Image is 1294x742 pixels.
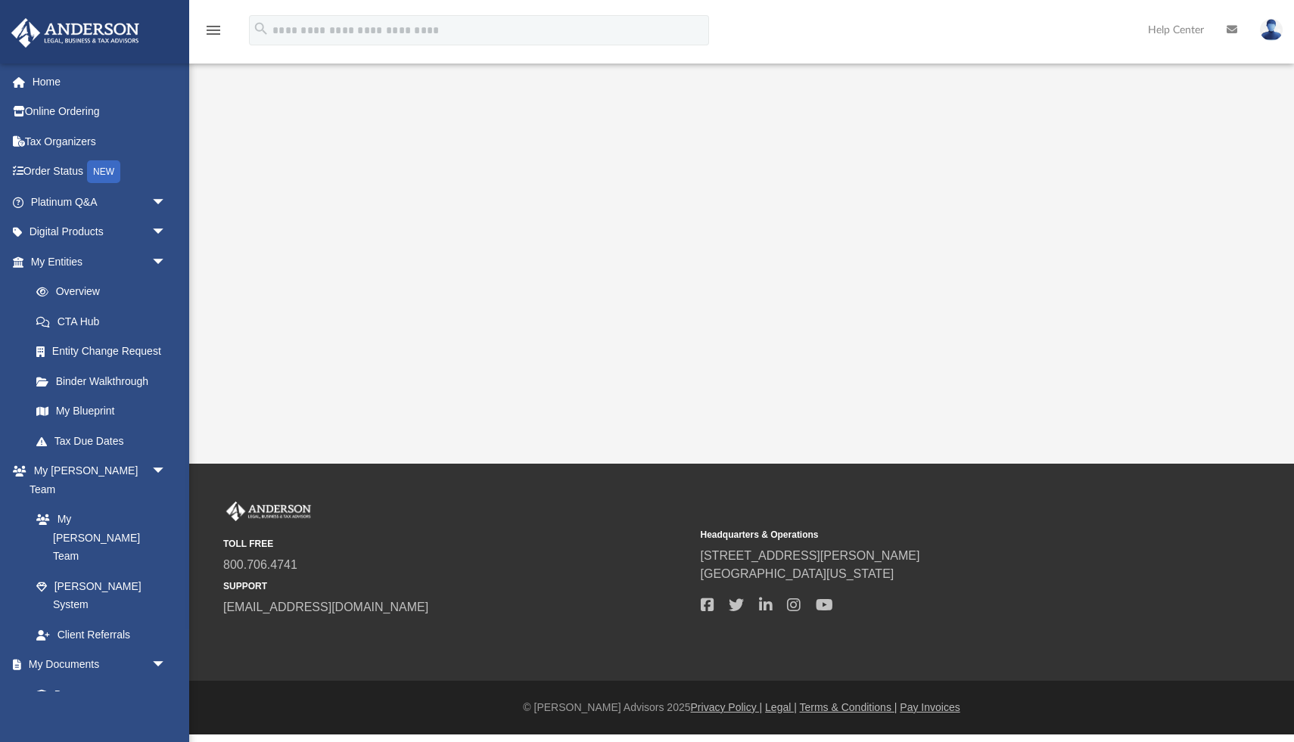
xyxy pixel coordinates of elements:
[223,601,428,613] a: [EMAIL_ADDRESS][DOMAIN_NAME]
[21,337,189,367] a: Entity Change Request
[223,537,690,551] small: TOLL FREE
[223,501,314,521] img: Anderson Advisors Platinum Portal
[11,67,189,97] a: Home
[21,366,189,396] a: Binder Walkthrough
[765,701,797,713] a: Legal |
[11,456,182,504] a: My [PERSON_NAME] Teamarrow_drop_down
[701,549,920,562] a: [STREET_ADDRESS][PERSON_NAME]
[800,701,897,713] a: Terms & Conditions |
[223,579,690,593] small: SUPPORT
[21,277,189,307] a: Overview
[11,217,189,247] a: Digital Productsarrow_drop_down
[691,701,763,713] a: Privacy Policy |
[189,700,1294,716] div: © [PERSON_NAME] Advisors 2025
[7,18,144,48] img: Anderson Advisors Platinum Portal
[11,126,189,157] a: Tax Organizers
[21,396,182,427] a: My Blueprint
[151,456,182,487] span: arrow_drop_down
[151,187,182,218] span: arrow_drop_down
[11,650,182,680] a: My Documentsarrow_drop_down
[900,701,960,713] a: Pay Invoices
[21,306,189,337] a: CTA Hub
[223,558,297,571] a: 800.706.4741
[21,679,174,709] a: Box
[11,247,189,277] a: My Entitiesarrow_drop_down
[253,20,269,37] i: search
[21,619,182,650] a: Client Referrals
[21,504,174,572] a: My [PERSON_NAME] Team
[151,650,182,681] span: arrow_drop_down
[204,21,222,39] i: menu
[11,187,189,217] a: Platinum Q&Aarrow_drop_down
[11,157,189,188] a: Order StatusNEW
[204,29,222,39] a: menu
[21,571,182,619] a: [PERSON_NAME] System
[701,528,1168,542] small: Headquarters & Operations
[151,217,182,248] span: arrow_drop_down
[701,567,894,580] a: [GEOGRAPHIC_DATA][US_STATE]
[87,160,120,183] div: NEW
[21,426,189,456] a: Tax Due Dates
[11,97,189,127] a: Online Ordering
[151,247,182,278] span: arrow_drop_down
[1260,19,1283,41] img: User Pic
